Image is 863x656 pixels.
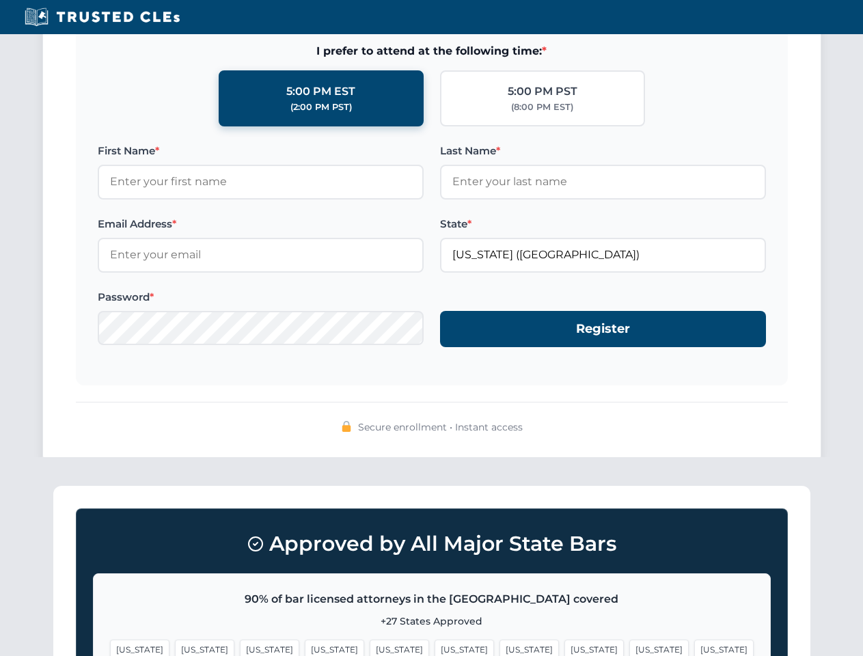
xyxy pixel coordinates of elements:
[440,143,766,159] label: Last Name
[110,590,754,608] p: 90% of bar licensed attorneys in the [GEOGRAPHIC_DATA] covered
[98,238,424,272] input: Enter your email
[110,614,754,629] p: +27 States Approved
[290,100,352,114] div: (2:00 PM PST)
[20,7,184,27] img: Trusted CLEs
[98,216,424,232] label: Email Address
[440,311,766,347] button: Register
[341,421,352,432] img: 🔒
[511,100,573,114] div: (8:00 PM EST)
[98,143,424,159] label: First Name
[93,525,771,562] h3: Approved by All Major State Bars
[440,165,766,199] input: Enter your last name
[98,165,424,199] input: Enter your first name
[358,420,523,435] span: Secure enrollment • Instant access
[98,42,766,60] span: I prefer to attend at the following time:
[508,83,577,100] div: 5:00 PM PST
[286,83,355,100] div: 5:00 PM EST
[440,238,766,272] input: Florida (FL)
[440,216,766,232] label: State
[98,289,424,305] label: Password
